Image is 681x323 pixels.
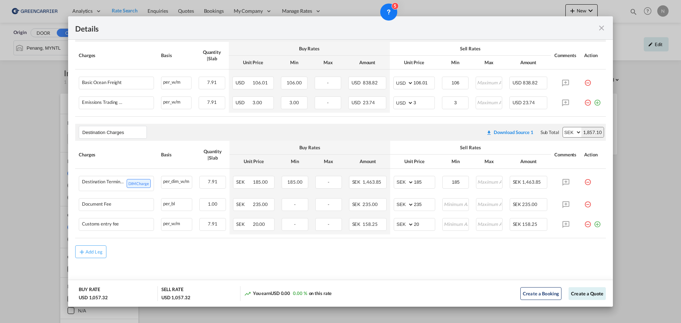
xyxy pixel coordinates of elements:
md-dialog: Port of Loading ... [68,16,613,307]
div: BUY RATE [79,286,100,294]
th: Min [439,155,472,168]
div: Charges [79,151,154,158]
md-icon: icon-minus-circle-outline red-400-fg pt-7 [584,198,591,205]
span: 7.91 [207,79,217,85]
div: USD 1,057.32 [79,294,108,301]
div: Download Source 1 [494,129,533,135]
span: 185.00 [287,179,302,185]
span: - [294,201,296,207]
span: 1,463.85 [362,179,381,185]
span: SEK [236,201,252,207]
div: Charges [79,52,154,59]
span: DIM Charge [127,179,151,188]
span: 3.00 [289,100,299,105]
div: Quantity | Slab [199,49,225,62]
button: Add Leg [75,245,106,258]
button: Download original source rate sheet [483,126,537,139]
div: Add Leg [85,250,103,254]
span: 0.00 % [293,290,307,296]
th: Amount [345,155,390,168]
span: SEK [513,201,521,207]
div: Basis [161,52,192,59]
input: Maximum Amount [476,97,502,107]
th: Max [472,56,506,69]
span: 106.01 [253,80,267,85]
div: Sell Rates [393,45,547,52]
div: Download original source rate sheet [486,129,533,135]
div: Emissions Trading System (ETS) [82,100,124,105]
th: Amount [506,155,551,168]
input: 20 [414,218,435,229]
md-icon: icon-minus-circle-outline red-400-fg pt-7 [584,176,591,183]
input: Minimum Amount [443,199,469,209]
th: Comments [551,42,581,69]
span: - [328,221,330,227]
th: Comments [551,141,581,168]
th: Amount [506,56,551,69]
div: You earn on this rate [244,290,332,297]
input: Maximum Amount [476,77,502,88]
div: per_w/m [161,77,191,86]
span: 838.82 [363,80,378,85]
th: Max [311,56,345,69]
md-icon: icon-close fg-AAA8AD m-0 cursor [597,24,606,32]
th: Action [581,141,606,168]
button: Create a Booking [520,287,561,300]
span: 106.00 [287,80,301,85]
span: SEK [352,179,362,185]
span: - [327,100,329,105]
th: Amount [345,56,390,69]
md-icon: icon-minus-circle-outline red-400-fg pt-7 [584,96,591,104]
input: Leg Name [82,127,146,138]
input: 3 [414,97,434,107]
span: 235.00 [253,201,268,207]
span: - [327,80,329,85]
md-icon: icon-minus-circle-outline red-400-fg pt-7 [584,218,591,225]
th: Min [438,56,472,69]
span: 7.91 [208,221,217,227]
span: SEK [513,221,521,227]
span: 3.00 [253,100,262,105]
span: USD [351,80,362,85]
div: 1,857.10 [581,127,604,137]
th: Unit Price [229,56,277,69]
md-icon: icon-download [486,130,492,135]
span: 1.00 [208,201,217,207]
md-icon: icon-plus-circle-outline green-400-fg [594,96,601,104]
div: per_w/m [161,97,191,106]
th: Min [277,56,311,69]
input: 185 [414,176,435,187]
span: SEK [236,221,252,227]
span: 23.74 [363,100,375,105]
span: 185.00 [253,179,268,185]
div: Destination Terminal Handling Charge [82,179,124,188]
md-icon: icon-minus-circle-outline red-400-fg pt-7 [584,77,591,84]
div: Customs entry fee [82,221,119,227]
span: 1,463.85 [522,179,541,185]
th: Unit Price [390,155,439,168]
span: 7.91 [208,179,217,184]
span: SEK [513,179,521,185]
th: Unit Price [229,155,278,168]
div: SELL RATE [161,286,183,294]
th: Unit Price [390,56,438,69]
span: USD [513,100,522,105]
input: 106.01 [414,77,434,88]
span: USD [351,100,362,105]
button: Create a Quote [569,287,606,300]
div: per_w/m [161,218,192,227]
input: Minimum Amount [443,77,468,88]
th: Min [278,155,312,168]
input: Maximum Amount [477,199,502,209]
span: USD [236,100,252,105]
div: Sell Rates [394,144,547,151]
md-icon: icon-plus-circle-outline green-400-fg [594,218,601,225]
span: - [294,221,296,227]
span: 23.74 [523,100,535,105]
input: Maximum Amount [477,218,502,229]
div: Basis [161,151,192,158]
div: per_dim_w/m [161,176,192,185]
span: 158.25 [522,221,537,227]
span: 235.00 [522,201,537,207]
th: Action [581,42,606,69]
